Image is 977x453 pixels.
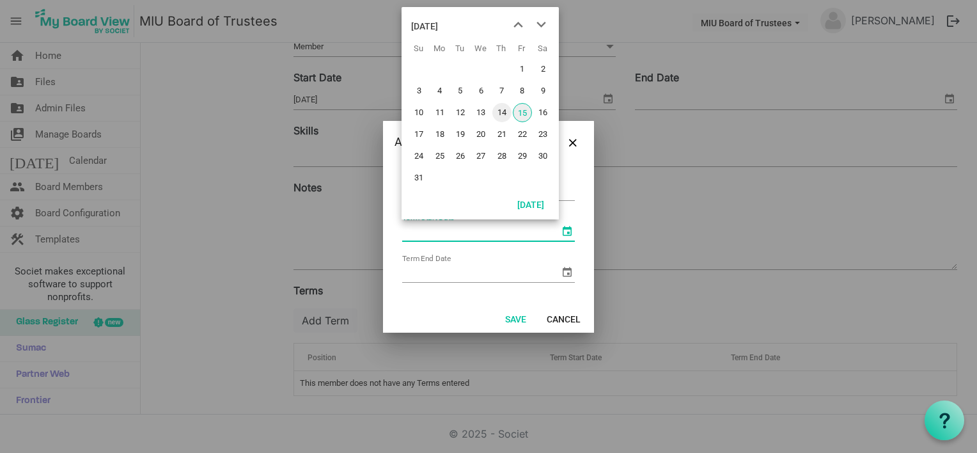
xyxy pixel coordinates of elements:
[395,132,545,152] div: Add Term
[533,125,552,144] span: Saturday, August 23, 2025
[409,168,428,187] span: Sunday, August 31, 2025
[533,81,552,100] span: Saturday, August 9, 2025
[492,147,512,166] span: Thursday, August 28, 2025
[529,13,552,36] button: next month
[408,39,428,58] th: Su
[430,103,449,122] span: Monday, August 11, 2025
[512,102,532,123] td: Friday, August 15, 2025
[492,125,512,144] span: Thursday, August 21, 2025
[559,264,575,280] span: select
[533,147,552,166] span: Saturday, August 30, 2025
[451,147,470,166] span: Tuesday, August 26, 2025
[533,103,552,122] span: Saturday, August 16, 2025
[497,310,535,328] button: Save
[538,310,589,328] button: Cancel
[470,39,490,58] th: We
[471,81,490,100] span: Wednesday, August 6, 2025
[513,81,532,100] span: Friday, August 8, 2025
[533,60,552,79] span: Saturday, August 2, 2025
[471,103,490,122] span: Wednesday, August 13, 2025
[409,125,428,144] span: Sunday, August 17, 2025
[451,81,470,100] span: Tuesday, August 5, 2025
[492,103,512,122] span: Thursday, August 14, 2025
[471,125,490,144] span: Wednesday, August 20, 2025
[513,125,532,144] span: Friday, August 22, 2025
[451,125,470,144] span: Tuesday, August 19, 2025
[451,103,470,122] span: Tuesday, August 12, 2025
[430,81,449,100] span: Monday, August 4, 2025
[409,147,428,166] span: Sunday, August 24, 2025
[509,195,552,213] button: Today
[491,39,512,58] th: Th
[449,39,470,58] th: Tu
[430,125,449,144] span: Monday, August 18, 2025
[383,121,594,333] div: Dialog edit
[409,81,428,100] span: Sunday, August 3, 2025
[559,223,575,239] span: select
[430,147,449,166] span: Monday, August 25, 2025
[513,60,532,79] span: Friday, August 1, 2025
[411,13,438,39] div: title
[532,39,552,58] th: Sa
[429,39,449,58] th: Mo
[492,81,512,100] span: Thursday, August 7, 2025
[512,39,532,58] th: Fr
[513,147,532,166] span: Friday, August 29, 2025
[506,13,529,36] button: previous month
[471,147,490,166] span: Wednesday, August 27, 2025
[563,132,582,152] button: Close
[513,103,532,122] span: Friday, August 15, 2025
[409,103,428,122] span: Sunday, August 10, 2025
